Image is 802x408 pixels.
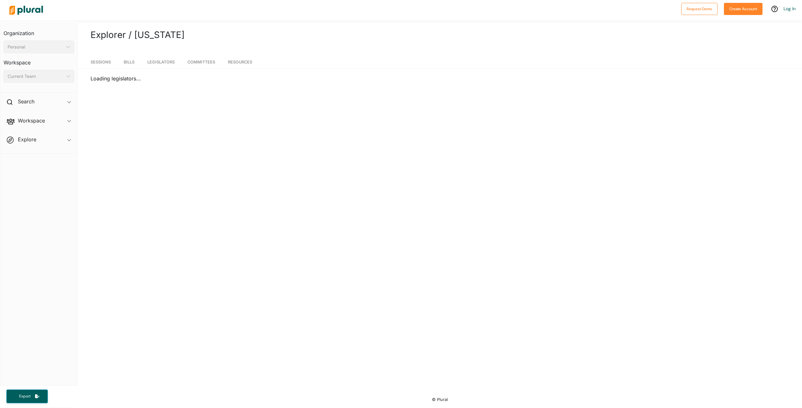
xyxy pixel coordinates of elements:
button: Request Demo [681,3,718,15]
span: Resources [228,60,252,64]
a: Legislators [147,53,175,68]
a: Committees [187,53,215,68]
span: Export [15,394,35,399]
span: Committees [187,60,215,64]
span: Bills [124,60,135,64]
h2: Search [18,98,34,105]
span: Loading legislators... [91,75,141,82]
a: Create Account [724,5,762,12]
h3: Organization [4,24,74,38]
h1: Explorer / [US_STATE] [91,28,789,41]
a: Bills [124,53,135,68]
div: Current Team [8,73,64,80]
a: Sessions [91,53,111,68]
a: Resources [228,53,252,68]
button: Create Account [724,3,762,15]
a: Log In [784,6,796,11]
button: Export [6,389,48,403]
span: Legislators [147,60,175,64]
div: Personal [8,44,64,50]
h3: Workspace [4,53,74,67]
span: Sessions [91,60,111,64]
a: Request Demo [681,5,718,12]
small: © Plural [432,397,448,402]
